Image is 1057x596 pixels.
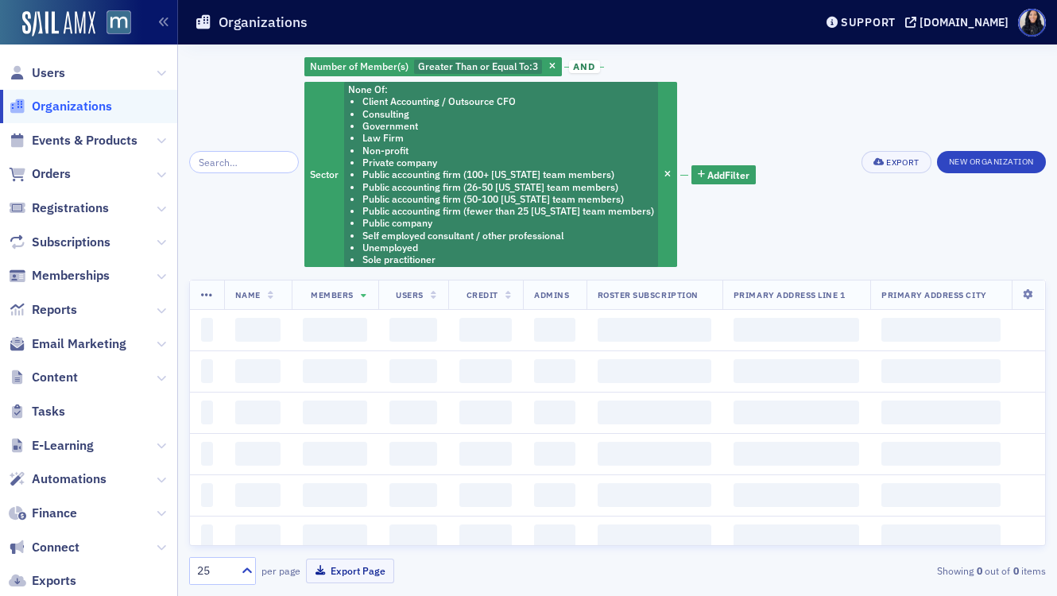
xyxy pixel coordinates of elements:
[32,301,77,319] span: Reports
[303,524,367,548] span: ‌
[459,359,512,383] span: ‌
[9,539,79,556] a: Connect
[235,483,281,507] span: ‌
[881,289,987,300] span: Primary Address City
[219,13,308,32] h1: Organizations
[734,318,859,342] span: ‌
[534,442,575,466] span: ‌
[362,230,654,242] li: Self employed consultant / other professional
[201,442,213,466] span: ‌
[534,483,575,507] span: ‌
[303,442,367,466] span: ‌
[201,359,213,383] span: ‌
[362,181,654,193] li: Public accounting firm (26-50 [US_STATE] team members)
[9,572,76,590] a: Exports
[841,15,896,29] div: Support
[362,193,654,205] li: Public accounting firm (50-100 [US_STATE] team members)
[418,60,532,72] span: Greater Than or Equal To :
[32,437,94,455] span: E-Learning
[459,318,512,342] span: ‌
[9,505,77,522] a: Finance
[32,369,78,386] span: Content
[32,572,76,590] span: Exports
[734,442,859,466] span: ‌
[32,403,65,420] span: Tasks
[534,289,569,300] span: Admins
[459,442,512,466] span: ‌
[201,483,213,507] span: ‌
[106,10,131,35] img: SailAMX
[707,168,749,182] span: Add Filter
[362,95,654,107] li: Client Accounting / Outsource CFO
[9,335,126,353] a: Email Marketing
[32,505,77,522] span: Finance
[362,157,654,168] li: Private company
[235,401,281,424] span: ‌
[881,442,1001,466] span: ‌
[9,369,78,386] a: Content
[9,470,106,488] a: Automations
[534,401,575,424] span: ‌
[306,559,394,583] button: Export Page
[598,442,711,466] span: ‌
[9,132,137,149] a: Events & Products
[311,289,354,300] span: Members
[881,524,1001,548] span: ‌
[569,60,600,73] span: and
[534,524,575,548] span: ‌
[389,442,437,466] span: ‌
[22,11,95,37] a: SailAMX
[734,289,846,300] span: Primary Address Line 1
[9,64,65,82] a: Users
[459,524,512,548] span: ‌
[532,60,538,72] span: 3
[235,289,261,300] span: Name
[9,267,110,284] a: Memberships
[564,60,604,73] button: and
[1018,9,1046,37] span: Profile
[32,539,79,556] span: Connect
[937,153,1046,168] a: New Organization
[534,359,575,383] span: ‌
[881,359,1001,383] span: ‌
[32,470,106,488] span: Automations
[691,165,757,185] button: AddFilter
[9,165,71,183] a: Orders
[235,359,281,383] span: ‌
[362,132,654,144] li: Law Firm
[920,15,1009,29] div: [DOMAIN_NAME]
[32,64,65,82] span: Users
[396,289,424,300] span: Users
[201,401,213,424] span: ‌
[32,165,71,183] span: Orders
[598,289,699,300] span: Roster Subscription
[32,335,126,353] span: Email Marketing
[303,318,367,342] span: ‌
[389,359,437,383] span: ‌
[389,318,437,342] span: ‌
[32,98,112,115] span: Organizations
[459,483,512,507] span: ‌
[881,483,1001,507] span: ‌
[886,158,919,167] div: Export
[362,217,654,229] li: Public company
[772,563,1046,578] div: Showing out of items
[362,253,654,265] li: Sole practitioner
[32,132,137,149] span: Events & Products
[389,401,437,424] span: ‌
[9,437,94,455] a: E-Learning
[905,17,1014,28] button: [DOMAIN_NAME]
[534,318,575,342] span: ‌
[201,318,213,342] span: ‌
[303,401,367,424] span: ‌
[201,524,213,548] span: ‌
[389,483,437,507] span: ‌
[9,403,65,420] a: Tasks
[598,359,711,383] span: ‌
[235,318,281,342] span: ‌
[362,120,654,132] li: Government
[1010,563,1021,578] strong: 0
[598,483,711,507] span: ‌
[734,524,859,548] span: ‌
[362,168,654,180] li: Public accounting firm (100+ [US_STATE] team members)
